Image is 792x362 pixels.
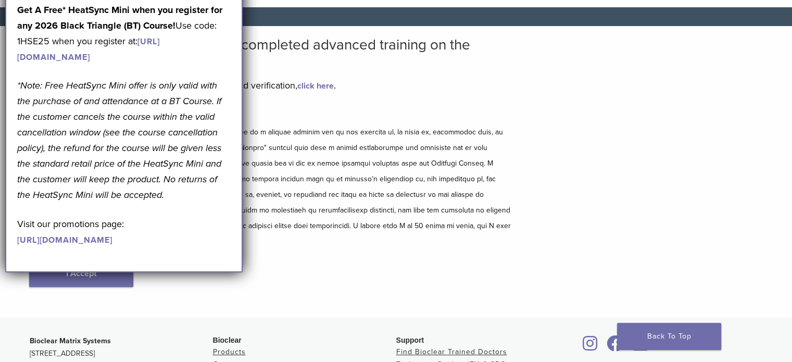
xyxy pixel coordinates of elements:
p: Use code: 1HSE25 when you register at: [17,2,231,65]
a: Products [213,347,246,356]
span: Support [396,336,424,344]
a: Back To Top [617,323,721,350]
a: [URL][DOMAIN_NAME] [17,235,112,245]
a: Bioclear [580,342,601,352]
strong: Get A Free* HeatSync Mini when you register for any 2026 Black Triangle (BT) Course! [17,4,222,31]
nav: Find A Doctor [21,7,771,26]
span: Bioclear [213,336,242,344]
em: *Note: Free HeatSync Mini offer is only valid with the purchase of and attendance at a BT Course.... [17,80,221,201]
a: Bioclear [604,342,627,352]
p: L ipsumdolor sita con adipisc eli se doeiusmod te Incididu utlaboree do m aliquae adminim ven qu ... [29,124,513,249]
a: Find Bioclear Trained Doctors [396,347,507,356]
h2: Bioclear Certified Providers have completed advanced training on the Bioclear Method. [29,36,513,70]
a: I Accept [29,260,133,287]
a: click here [297,81,334,91]
p: To learn more about the different types of training and verification, . [29,78,513,93]
strong: Bioclear Matrix Systems [30,336,111,345]
p: Visit our promotions page: [17,216,231,247]
h5: Disclaimer and Release of Liability [29,107,513,119]
a: [URL][DOMAIN_NAME] [17,36,160,63]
